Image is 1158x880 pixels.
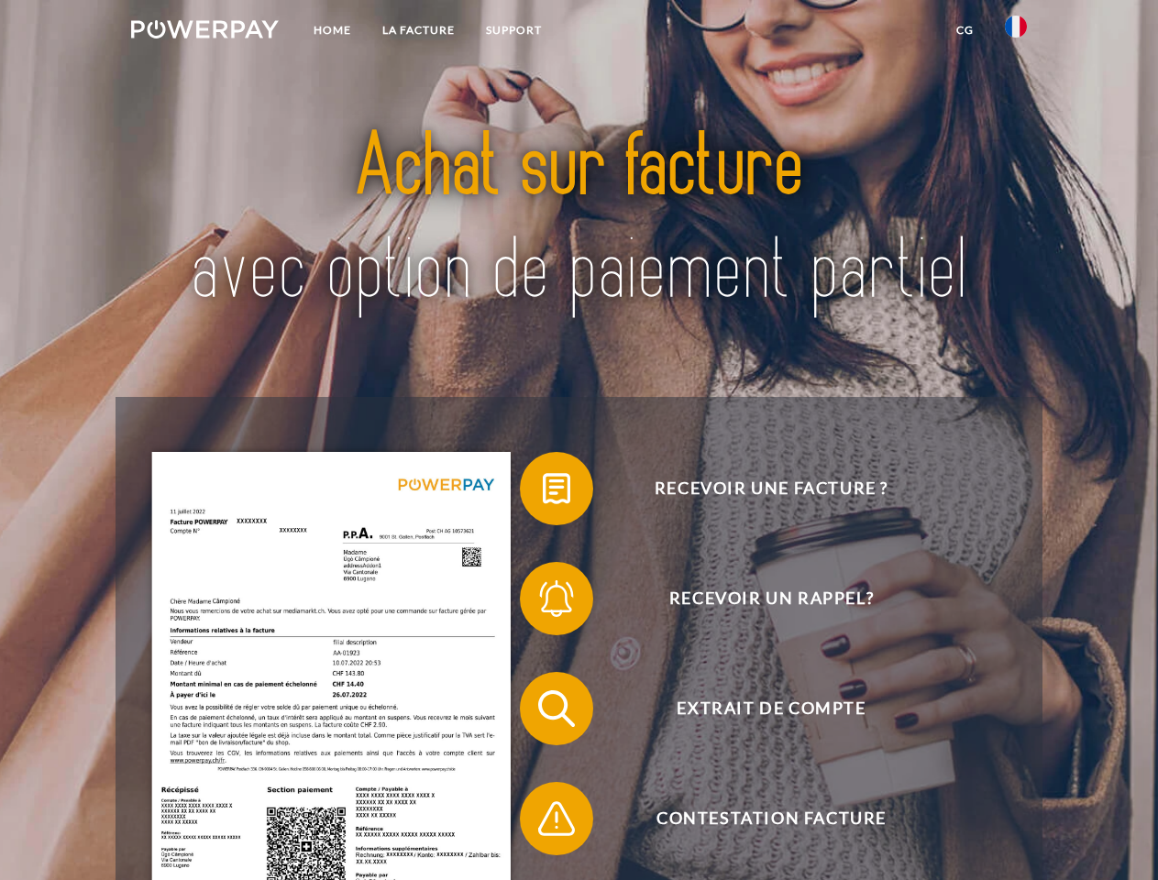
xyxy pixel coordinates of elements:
[534,686,579,731] img: qb_search.svg
[175,88,983,351] img: title-powerpay_fr.svg
[534,796,579,841] img: qb_warning.svg
[1005,16,1027,38] img: fr
[546,562,996,635] span: Recevoir un rappel?
[546,452,996,525] span: Recevoir une facture ?
[941,14,989,47] a: CG
[546,782,996,855] span: Contestation Facture
[520,672,997,745] button: Extrait de compte
[520,562,997,635] button: Recevoir un rappel?
[520,782,997,855] button: Contestation Facture
[546,672,996,745] span: Extrait de compte
[534,466,579,511] img: qb_bill.svg
[520,452,997,525] button: Recevoir une facture ?
[367,14,470,47] a: LA FACTURE
[131,20,279,38] img: logo-powerpay-white.svg
[298,14,367,47] a: Home
[534,576,579,621] img: qb_bell.svg
[470,14,557,47] a: Support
